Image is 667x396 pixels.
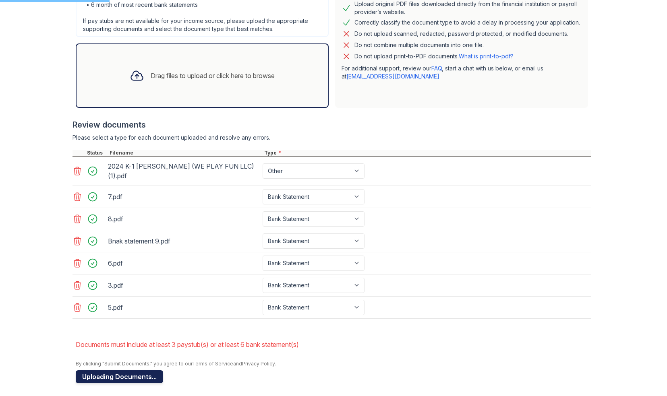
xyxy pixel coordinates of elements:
[108,212,259,225] div: 8.pdf
[354,18,580,27] div: Correctly classify the document type to avoid a delay in processing your application.
[76,361,591,367] div: By clicking "Submit Documents," you agree to our and
[108,257,259,270] div: 6.pdf
[354,40,484,50] div: Do not combine multiple documents into one file.
[242,361,276,367] a: Privacy Policy.
[342,64,582,80] p: For additional support, review our , start a chat with us below, or email us at
[108,190,259,203] div: 7.pdf
[108,279,259,292] div: 3.pdf
[151,71,275,80] div: Drag files to upload or click here to browse
[72,134,591,142] div: Please select a type for each document uploaded and resolve any errors.
[85,150,108,156] div: Status
[346,73,439,80] a: [EMAIL_ADDRESS][DOMAIN_NAME]
[76,336,591,353] li: Documents must include at least 3 paystub(s) or at least 6 bank statement(s)
[459,53,514,60] a: What is print-to-pdf?
[76,370,163,383] button: Uploading Documents...
[108,160,259,182] div: 2024 K-1 [PERSON_NAME] (WE PLAY FUN LLC) (1).pdf
[263,150,591,156] div: Type
[354,29,568,39] div: Do not upload scanned, redacted, password protected, or modified documents.
[108,150,263,156] div: Filename
[108,301,259,314] div: 5.pdf
[354,52,514,60] p: Do not upload print-to-PDF documents.
[431,65,442,72] a: FAQ
[72,119,591,130] div: Review documents
[108,235,259,248] div: Bnak statement 9.pdf
[192,361,233,367] a: Terms of Service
